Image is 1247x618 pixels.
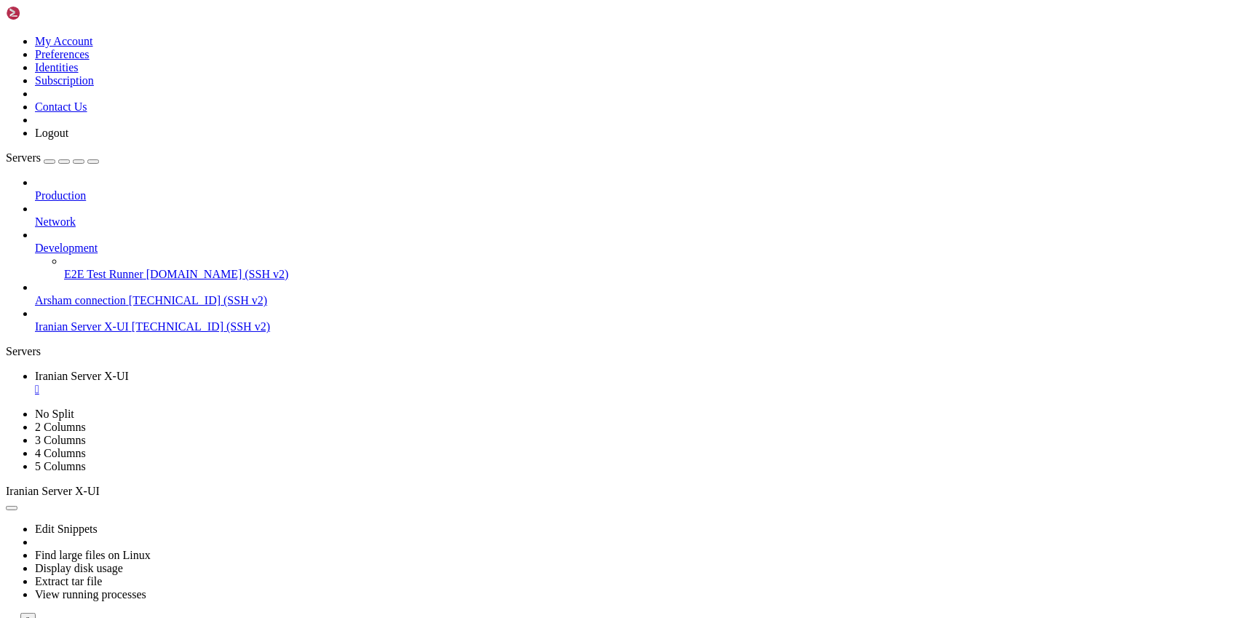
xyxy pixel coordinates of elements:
span: E2E Test Runner [64,268,143,280]
a: View running processes [35,588,146,601]
span: Arsham connection [35,294,126,306]
a:  [35,383,1241,396]
span: [TECHNICAL_ID] (SSH v2) [129,294,267,306]
a: 2 Columns [35,421,86,433]
a: Iranian Server X-UI [TECHNICAL_ID] (SSH v2) [35,320,1241,333]
a: E2E Test Runner [DOMAIN_NAME] (SSH v2) [64,268,1241,281]
a: Production [35,189,1241,202]
a: Find large files on Linux [35,549,151,561]
a: Contact Us [35,100,87,113]
div: Servers [6,345,1241,358]
div: (18, 0) [116,6,122,18]
span: Production [35,189,86,202]
a: Preferences [35,48,90,60]
a: Development [35,242,1241,255]
a: Iranian Server X-UI [35,370,1241,396]
span: [TECHNICAL_ID] (SSH v2) [132,320,270,333]
span: Servers [6,151,41,164]
a: Servers [6,151,99,164]
a: Arsham connection [TECHNICAL_ID] (SSH v2) [35,294,1241,307]
a: Display disk usage [35,562,123,574]
x-row: root@whitewale:~# [6,6,1059,18]
span: Iranian Server X-UI [6,485,100,497]
li: Arsham connection [TECHNICAL_ID] (SSH v2) [35,281,1241,307]
a: Logout [35,127,68,139]
li: Development [35,229,1241,281]
span: Development [35,242,98,254]
a: 3 Columns [35,434,86,446]
li: Production [35,176,1241,202]
img: Shellngn [6,6,90,20]
li: Network [35,202,1241,229]
a: Edit Snippets [35,523,98,535]
a: No Split [35,408,74,420]
a: 5 Columns [35,460,86,472]
a: My Account [35,35,93,47]
span: Iranian Server X-UI [35,320,129,333]
a: Network [35,215,1241,229]
a: 4 Columns [35,447,86,459]
span: [DOMAIN_NAME] (SSH v2) [146,268,289,280]
a: Extract tar file [35,575,102,587]
li: E2E Test Runner [DOMAIN_NAME] (SSH v2) [64,255,1241,281]
span: Iranian Server X-UI [35,370,129,382]
li: Iranian Server X-UI [TECHNICAL_ID] (SSH v2) [35,307,1241,333]
span: Network [35,215,76,228]
a: Subscription [35,74,94,87]
a: Identities [35,61,79,74]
